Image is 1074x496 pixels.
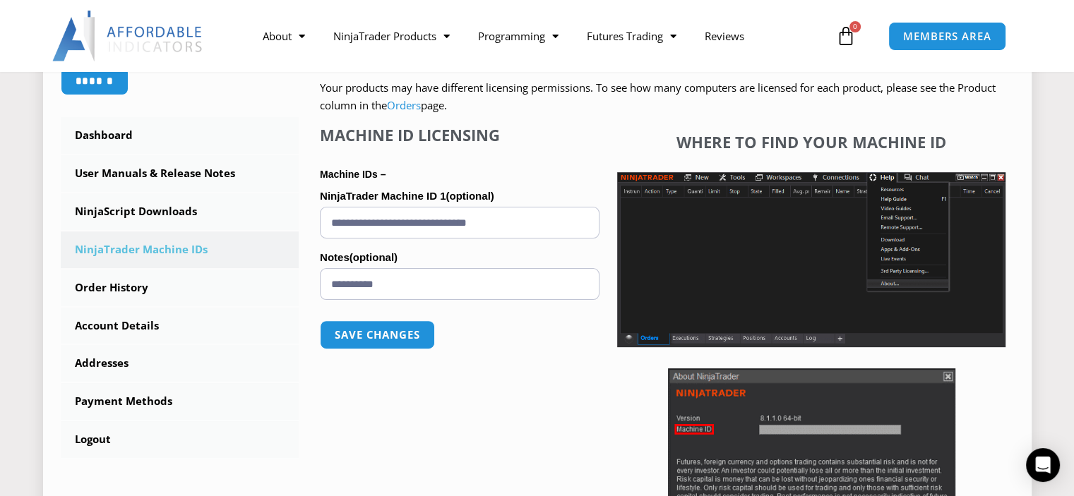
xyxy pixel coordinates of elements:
a: NinjaTrader Products [319,20,464,52]
span: Your products may have different licensing permissions. To see how many computers are licensed fo... [320,80,996,113]
a: Futures Trading [573,20,691,52]
a: MEMBERS AREA [888,22,1006,51]
img: LogoAI | Affordable Indicators – NinjaTrader [52,11,204,61]
label: Notes [320,247,599,268]
button: Save changes [320,320,435,349]
h4: Where to find your Machine ID [617,133,1006,151]
div: Open Intercom Messenger [1026,448,1060,482]
a: Orders [387,98,421,112]
label: NinjaTrader Machine ID 1 [320,186,599,207]
a: Payment Methods [61,383,299,420]
span: (optional) [350,251,398,263]
span: (optional) [446,190,494,202]
a: Reviews [691,20,758,52]
strong: Machine IDs – [320,169,386,180]
img: Screenshot 2025-01-17 1155544 | Affordable Indicators – NinjaTrader [617,172,1006,347]
a: Dashboard [61,117,299,154]
nav: Menu [249,20,833,52]
span: 0 [849,21,861,32]
a: NinjaScript Downloads [61,193,299,230]
a: NinjaTrader Machine IDs [61,231,299,268]
a: Account Details [61,308,299,344]
nav: Account pages [61,117,299,458]
a: 0 [815,16,877,56]
a: Logout [61,421,299,458]
a: Order History [61,270,299,306]
a: Programming [464,20,573,52]
span: MEMBERS AREA [903,31,991,42]
h4: Machine ID Licensing [320,126,599,144]
a: About [249,20,319,52]
a: Addresses [61,345,299,382]
a: User Manuals & Release Notes [61,155,299,192]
